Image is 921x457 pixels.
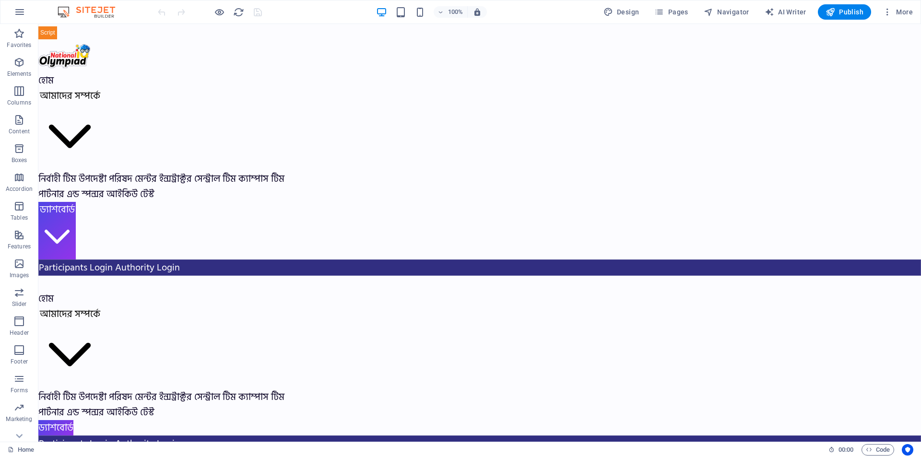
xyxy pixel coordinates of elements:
button: Click here to leave preview mode and continue editing [213,6,225,18]
p: Marketing [6,415,32,423]
p: Elements [7,70,32,78]
h6: Session time [828,444,854,456]
span: Publish [826,7,863,17]
button: Code [862,444,894,456]
p: Accordion [6,185,33,193]
button: Pages [650,4,692,20]
p: Footer [11,358,28,365]
span: Design [603,7,639,17]
p: Header [10,329,29,337]
span: Navigator [704,7,749,17]
p: Forms [11,387,28,394]
i: Reload page [233,7,244,18]
button: 100% [434,6,468,18]
button: Design [600,4,643,20]
a: Click to cancel selection. Double-click to open Pages [8,444,34,456]
button: AI Writer [761,4,810,20]
p: Images [10,271,29,279]
p: Tables [11,214,28,222]
p: Features [8,243,31,250]
span: AI Writer [765,7,806,17]
span: : [845,446,847,453]
i: On resize automatically adjust zoom level to fit chosen device. [473,8,482,16]
span: 00 00 [838,444,853,456]
button: reload [233,6,244,18]
div: Design (Ctrl+Alt+Y) [600,4,643,20]
img: Editor Logo [55,6,127,18]
span: More [883,7,913,17]
button: More [879,4,917,20]
p: Content [9,128,30,135]
p: Slider [12,300,27,308]
span: Code [866,444,890,456]
p: Columns [7,99,31,106]
button: Usercentrics [902,444,913,456]
h6: 100% [448,6,463,18]
span: Pages [654,7,688,17]
button: Navigator [700,4,753,20]
p: Boxes [12,156,27,164]
p: Favorites [7,41,31,49]
button: Publish [818,4,871,20]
